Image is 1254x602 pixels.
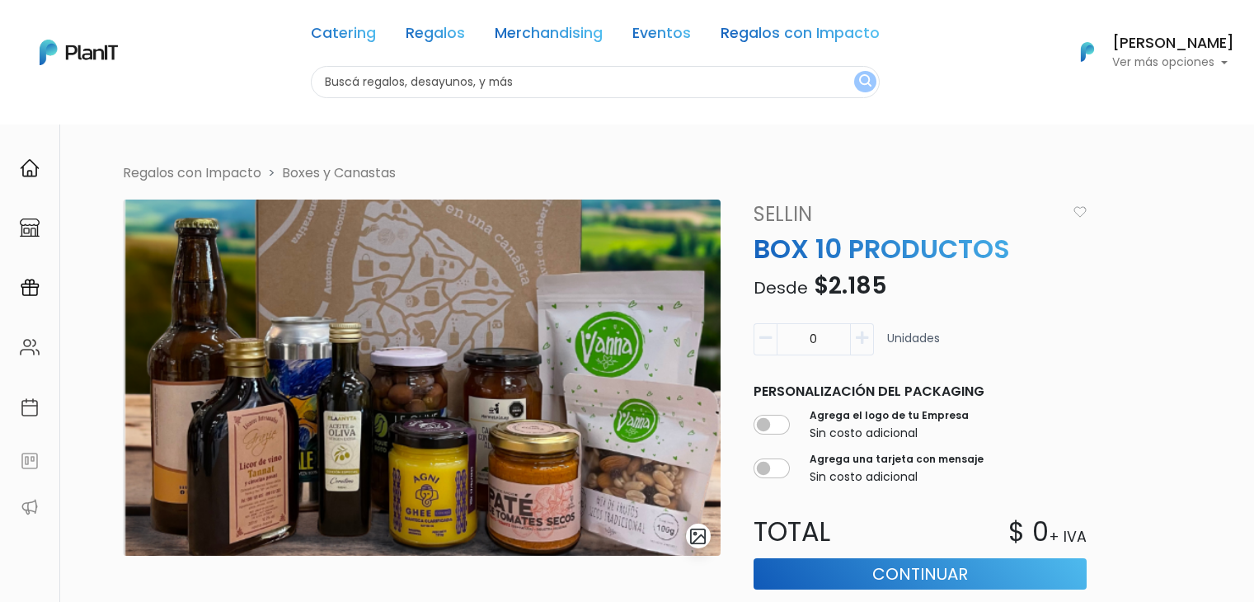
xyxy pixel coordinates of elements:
p: Sin costo adicional [810,425,969,442]
li: Regalos con Impacto [123,163,261,183]
a: SELLIN [744,200,1067,229]
span: $2.185 [814,270,887,302]
img: heart_icon [1073,206,1087,218]
p: Sin costo adicional [810,468,984,486]
img: campaigns-02234683943229c281be62815700db0a1741e53638e28bf9629b52c665b00959.svg [20,278,40,298]
p: Total [744,512,920,552]
label: Agrega una tarjeta con mensaje [810,452,984,467]
p: Unidades [887,330,940,362]
span: Desde [754,276,808,299]
a: Regalos con Impacto [721,26,880,46]
img: PlanIt Logo [1069,34,1106,70]
img: marketplace-4ceaa7011d94191e9ded77b95e3339b90024bf715f7c57f8cf31f2d8c509eaba.svg [20,218,40,238]
p: Ver más opciones [1112,57,1234,68]
img: partners-52edf745621dab592f3b2c58e3bca9d71375a7ef29c3b500c9f145b62cc070d4.svg [20,497,40,517]
p: + IVA [1049,526,1087,548]
label: Agrega el logo de tu Empresa [810,408,969,423]
p: Personalización del packaging [754,382,1087,402]
img: gallery-light [688,527,707,546]
p: $ 0 [1008,512,1049,552]
img: PlanIt Logo [40,40,118,65]
a: Boxes y Canastas [282,163,396,182]
a: Catering [311,26,376,46]
img: Captura_de_pantalla_2025-09-08_164940.png [123,200,721,556]
button: Continuar [754,558,1087,590]
a: Merchandising [495,26,603,46]
img: home-e721727adea9d79c4d83392d1f703f7f8bce08238fde08b1acbfd93340b81755.svg [20,158,40,178]
img: search_button-432b6d5273f82d61273b3651a40e1bd1b912527efae98b1b7a1b2c0702e16a8d.svg [859,74,871,90]
a: Regalos [406,26,465,46]
p: BOX 10 PRODUCTOS [744,229,1097,269]
img: people-662611757002400ad9ed0e3c099ab2801c6687ba6c219adb57efc949bc21e19d.svg [20,337,40,357]
nav: breadcrumb [113,163,1172,186]
input: Buscá regalos, desayunos, y más [311,66,880,98]
h6: [PERSON_NAME] [1112,36,1234,51]
a: Eventos [632,26,691,46]
img: calendar-87d922413cdce8b2cf7b7f5f62616a5cf9e4887200fb71536465627b3292af00.svg [20,397,40,417]
img: feedback-78b5a0c8f98aac82b08bfc38622c3050aee476f2c9584af64705fc4e61158814.svg [20,451,40,471]
button: PlanIt Logo [PERSON_NAME] Ver más opciones [1059,31,1234,73]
